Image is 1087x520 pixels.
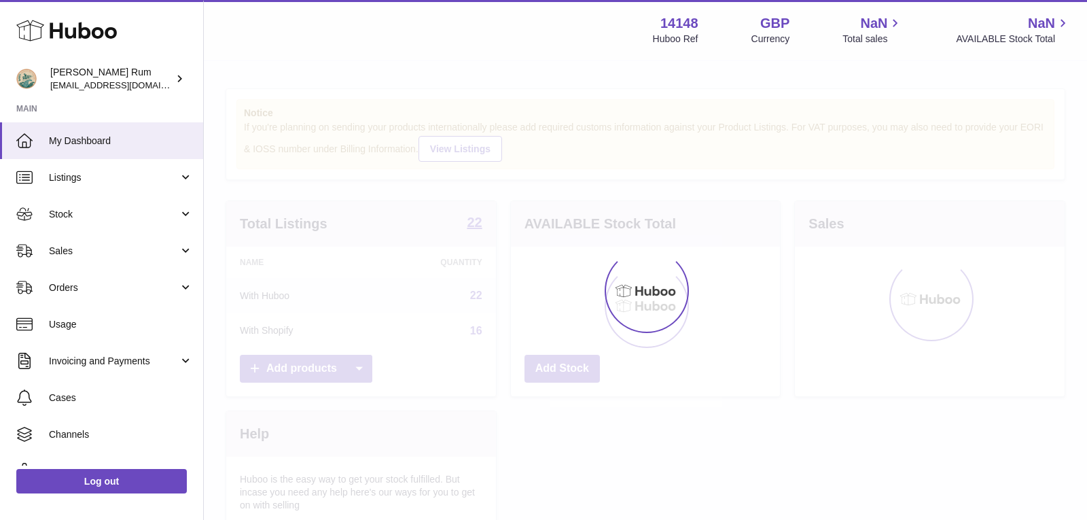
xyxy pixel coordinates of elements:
[49,171,179,184] span: Listings
[49,318,193,331] span: Usage
[956,14,1071,46] a: NaN AVAILABLE Stock Total
[49,355,179,368] span: Invoicing and Payments
[49,428,193,441] span: Channels
[653,33,698,46] div: Huboo Ref
[842,14,903,46] a: NaN Total sales
[860,14,887,33] span: NaN
[49,245,179,258] span: Sales
[49,208,179,221] span: Stock
[16,69,37,89] img: mail@bartirum.wales
[49,392,193,404] span: Cases
[760,14,789,33] strong: GBP
[956,33,1071,46] span: AVAILABLE Stock Total
[49,135,193,148] span: My Dashboard
[751,33,790,46] div: Currency
[16,469,187,493] a: Log out
[1028,14,1055,33] span: NaN
[49,465,193,478] span: Settings
[49,281,179,294] span: Orders
[660,14,698,33] strong: 14148
[50,80,200,90] span: [EMAIL_ADDRESS][DOMAIN_NAME]
[50,66,173,92] div: [PERSON_NAME] Rum
[842,33,903,46] span: Total sales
